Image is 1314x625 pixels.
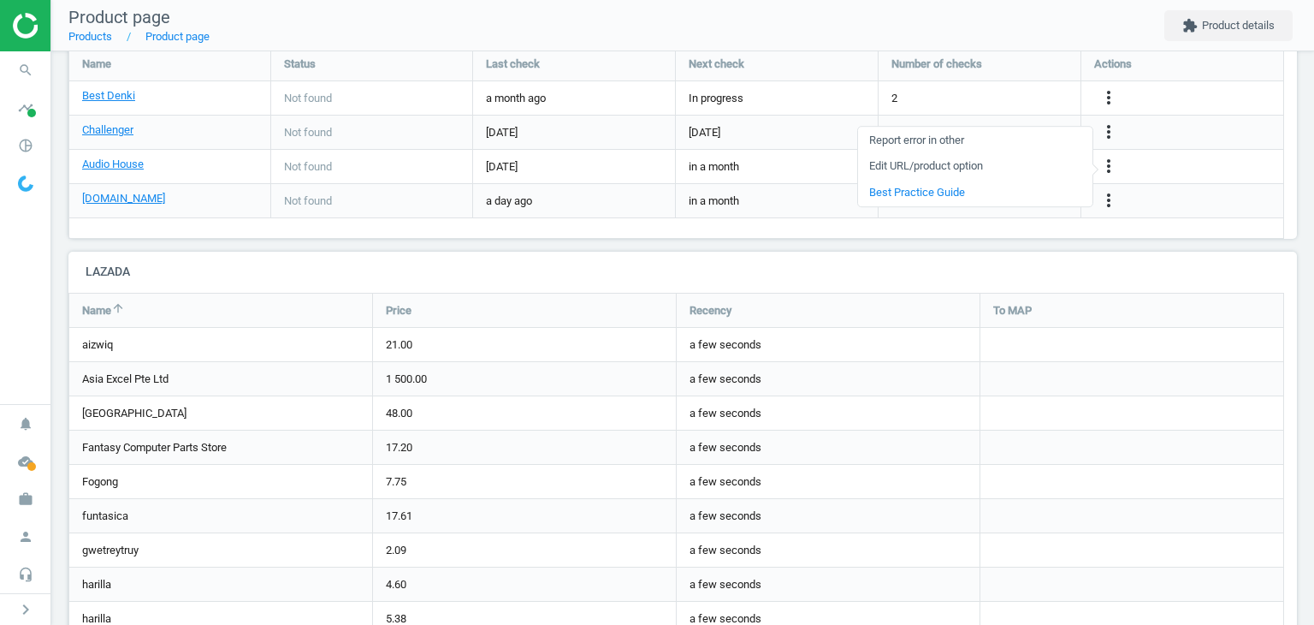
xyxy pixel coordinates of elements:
[82,57,111,72] span: Name
[68,30,112,43] a: Products
[9,483,42,515] i: work
[1182,18,1198,33] i: extension
[689,125,720,140] span: [DATE]
[373,362,676,396] div: 1 500.00
[1098,87,1119,108] i: more_vert
[82,157,144,172] a: Audio House
[9,558,42,591] i: headset_mic
[689,193,739,209] span: in a month
[891,57,982,72] span: Number of checks
[373,533,676,567] div: 2.09
[891,91,897,106] span: 2
[82,122,133,138] a: Challenger
[690,577,967,592] span: a few seconds
[68,252,1297,292] h4: Lazada
[82,578,111,591] a: harilla
[690,509,967,524] span: a few seconds
[9,92,42,124] i: timeline
[82,303,111,318] span: Name
[284,125,332,140] span: Not found
[690,337,967,353] span: a few seconds
[689,159,739,175] span: in a month
[1094,57,1132,72] span: Actions
[82,338,113,351] a: aizwiq
[9,445,42,478] i: cloud_done
[690,303,731,318] span: Recency
[858,153,1092,180] a: Edit URL/product option
[13,13,134,39] img: ajHJNr6hYgQAAAAASUVORK5CYII=
[1098,190,1119,212] button: more_vert
[284,159,332,175] span: Not found
[82,407,186,420] a: [GEOGRAPHIC_DATA]
[689,91,743,106] span: In progress
[373,465,676,498] div: 7.75
[858,127,1092,153] a: Report error in other
[373,328,676,361] div: 21.00
[82,475,118,488] a: Fogong
[1098,87,1119,110] button: more_vert
[82,191,165,206] a: [DOMAIN_NAME]
[373,396,676,430] div: 48.00
[690,372,967,387] span: a few seconds
[68,7,170,27] span: Product page
[284,193,332,209] span: Not found
[82,88,135,104] a: Best Denki
[373,499,676,533] div: 17.61
[1098,122,1119,144] button: more_vert
[486,193,662,209] span: a day ago
[82,612,111,625] a: harilla
[82,544,139,557] a: gwetreytruy
[1098,122,1119,142] i: more_vert
[1098,156,1119,178] button: more_vert
[9,54,42,86] i: search
[4,598,47,621] button: chevron_right
[1164,10,1293,41] button: extensionProduct details
[284,57,316,72] span: Status
[486,91,662,106] span: a month ago
[1098,156,1119,176] i: more_vert
[858,180,1092,206] a: Best Practice Guide
[9,521,42,553] i: person
[486,159,662,175] span: [DATE]
[690,406,967,421] span: a few seconds
[82,441,227,454] a: Fantasy Computer Parts Store
[111,301,125,315] i: arrow_upward
[82,372,169,385] a: Asia Excel Pte Ltd
[9,408,42,440] i: notifications
[145,30,210,43] a: Product page
[82,509,128,522] a: funtasica
[690,440,967,455] span: a few seconds
[284,91,332,106] span: Not found
[891,125,897,140] span: 2
[373,431,676,464] div: 17.20
[690,543,967,558] span: a few seconds
[1098,190,1119,211] i: more_vert
[386,303,411,318] span: Price
[18,176,33,192] img: wGWNvw8QSZomAAAAABJRU5ErkJggg==
[15,599,36,620] i: chevron_right
[690,474,967,490] span: a few seconds
[9,129,42,162] i: pie_chart_outlined
[486,125,662,140] span: [DATE]
[486,57,540,72] span: Last check
[993,303,1032,318] span: To MAP
[373,568,676,601] div: 4.60
[689,57,744,72] span: Next check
